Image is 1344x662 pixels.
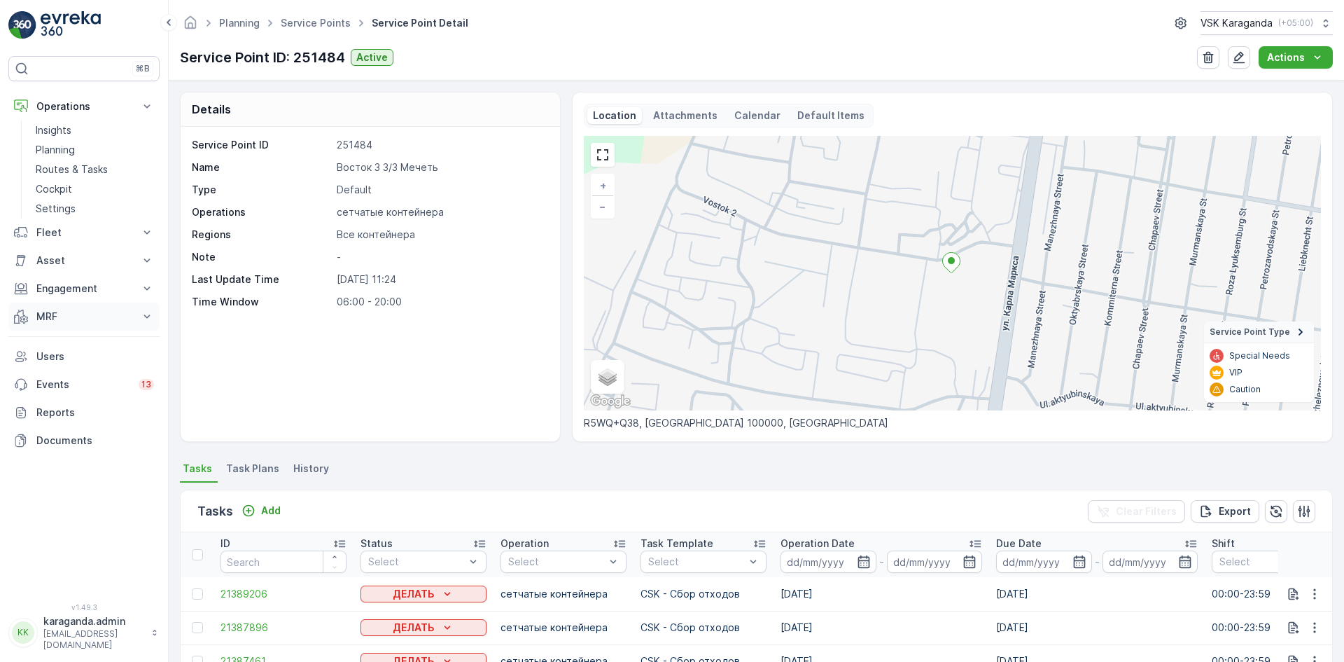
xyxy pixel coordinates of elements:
[36,254,132,268] p: Asset
[12,621,34,644] div: KK
[337,160,545,174] p: Восток 3 3/3 Мечеть
[192,588,203,600] div: Toggle Row Selected
[192,273,331,287] p: Last Update Time
[180,47,345,68] p: Service Point ID: 251484
[587,392,633,411] a: Open this area in Google Maps (opens a new window)
[584,416,1321,430] p: R5WQ+Q38, [GEOGRAPHIC_DATA] 100000, [GEOGRAPHIC_DATA]
[648,555,745,569] p: Select
[1116,504,1177,518] p: Clear Filters
[734,109,780,123] p: Calendar
[30,179,160,199] a: Cockpit
[1204,322,1314,343] summary: Service Point Type
[1219,504,1251,518] p: Export
[30,160,160,179] a: Routes & Tasks
[337,205,545,219] p: сетчатыe контейнера
[192,622,203,633] div: Toggle Row Selected
[337,250,545,264] p: -
[220,621,346,635] a: 21387896
[36,406,154,420] p: Reports
[337,138,545,152] p: 251484
[1200,11,1333,35] button: VSK Karaganda(+05:00)
[30,120,160,140] a: Insights
[1259,46,1333,69] button: Actions
[1095,553,1100,570] p: -
[183,462,212,476] span: Tasks
[220,587,346,601] a: 21389206
[593,109,636,123] p: Location
[351,49,393,66] button: Active
[879,553,884,570] p: -
[337,228,545,242] p: Все контейнера
[1229,367,1242,378] p: VIP
[8,247,160,275] button: Asset
[8,275,160,303] button: Engagement
[500,537,549,551] p: Operation
[36,282,132,296] p: Engagement
[192,228,331,242] p: Regions
[592,144,613,165] a: View Fullscreen
[337,273,545,287] p: [DATE] 11:24
[36,378,130,392] p: Events
[192,295,331,309] p: Time Window
[653,109,717,123] p: Attachments
[592,196,613,217] a: Zoom Out
[337,183,545,197] p: Default
[493,611,633,644] td: сетчатыe контейнера
[8,371,160,399] a: Events13
[989,611,1205,644] td: [DATE]
[8,427,160,455] a: Documents
[1210,326,1290,338] span: Service Point Type
[996,537,1042,551] p: Due Date
[43,614,144,628] p: karaganda.admin
[36,226,132,240] p: Fleet
[281,17,351,29] a: Service Points
[508,555,605,569] p: Select
[393,621,435,635] p: ДЕЛАТЬ
[261,504,281,518] p: Add
[36,310,132,324] p: MRF
[1267,50,1305,64] p: Actions
[8,399,160,427] a: Reports
[1102,551,1198,573] input: dd/mm/yyyy
[192,183,331,197] p: Type
[797,109,864,123] p: Default Items
[887,551,983,573] input: dd/mm/yyyy
[360,586,486,602] button: ДЕЛАТЬ
[141,379,151,390] p: 13
[393,587,435,601] p: ДЕЛАТЬ
[136,63,150,74] p: ⌘B
[226,462,279,476] span: Task Plans
[773,611,989,644] td: [DATE]
[36,143,75,157] p: Planning
[183,20,198,32] a: Homepage
[36,123,71,137] p: Insights
[773,577,989,611] td: [DATE]
[369,16,471,30] span: Service Point Detail
[599,200,606,212] span: −
[219,17,260,29] a: Planning
[8,343,160,371] a: Users
[36,350,154,364] p: Users
[192,160,331,174] p: Name
[192,205,331,219] p: Operations
[633,611,773,644] td: CSK - Сбор отходов
[337,295,545,309] p: 06:00 - 20:00
[197,502,233,521] p: Tasks
[30,199,160,219] a: Settings
[8,303,160,331] button: MRF
[1229,384,1261,395] p: Caution
[1278,18,1313,29] p: ( +05:00 )
[989,577,1205,611] td: [DATE]
[493,577,633,611] td: сетчатыe контейнера
[600,179,606,191] span: +
[1212,537,1235,551] p: Shift
[8,219,160,247] button: Fleet
[220,551,346,573] input: Search
[1219,555,1316,569] p: Select
[36,182,72,196] p: Cockpit
[640,537,713,551] p: Task Template
[236,502,286,519] button: Add
[587,392,633,411] img: Google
